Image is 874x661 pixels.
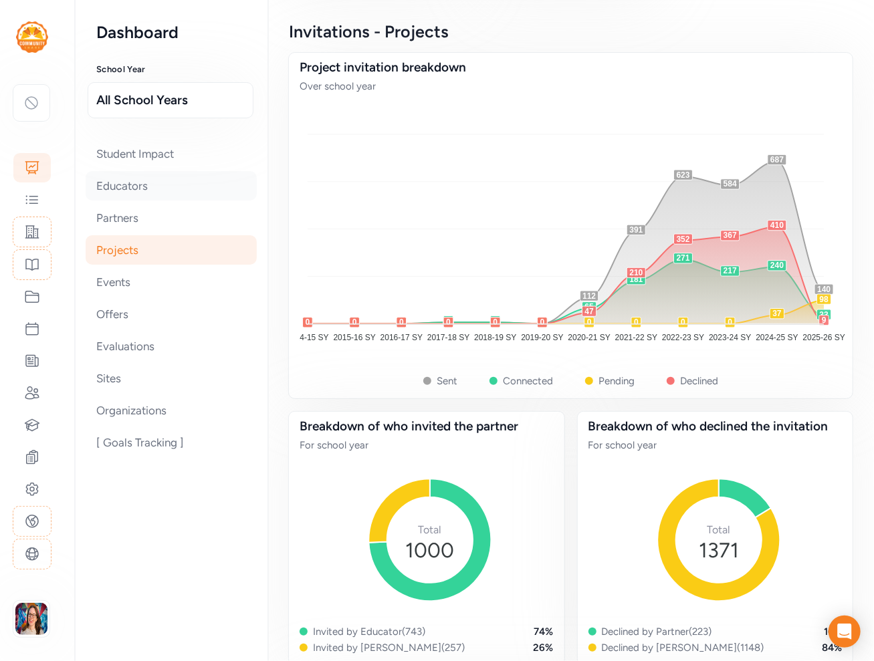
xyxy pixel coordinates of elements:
div: Declined by [PERSON_NAME] ( 1148 ) [602,641,764,654]
div: Partners [86,203,257,233]
button: All School Years [88,82,253,118]
tspan: 2022-23 SY [662,334,704,343]
h3: School Year [96,64,246,75]
span: All School Years [96,91,245,110]
div: 26 % [534,641,554,654]
div: For school year [588,438,843,452]
h3: Invitations - Projects [289,23,853,39]
tspan: 2016-17 SY [380,334,423,343]
tspan: 2025-26 SY [803,334,845,343]
div: Offers [86,299,257,329]
tspan: 2017-18 SY [427,334,469,343]
tspan: 2019-20 SY [521,334,563,343]
tspan: 2021-22 SY [615,334,657,343]
div: Student Impact [86,139,257,168]
div: Educators [86,171,257,201]
div: For school year [300,438,554,452]
div: Breakdown of who declined the invitation [588,417,843,436]
div: [ Goals Tracking ] [86,428,257,457]
tspan: 2020-21 SY [568,334,611,343]
tspan: 2023-24 SY [709,334,751,343]
div: 84 % [822,641,842,654]
img: logo [16,21,48,53]
div: Connected [503,374,553,388]
div: Organizations [86,396,257,425]
div: Events [86,267,257,297]
tspan: 2018-19 SY [474,334,516,343]
tspan: 2014-15 SY [286,334,328,343]
div: Sites [86,364,257,393]
div: Breakdown of who invited the partner [300,417,554,436]
div: Invited by [PERSON_NAME] ( 257 ) [313,641,465,654]
div: Open Intercom Messenger [829,616,861,648]
div: Invited by Educator ( 743 ) [313,625,425,638]
div: Declined by Partner ( 223 ) [602,625,712,638]
div: Declined [680,374,718,388]
h2: Dashboard [96,21,246,43]
div: Project invitation breakdown [300,58,842,77]
div: Evaluations [86,332,257,361]
tspan: 2024-25 SY [756,334,798,343]
div: Projects [86,235,257,265]
tspan: 2015-16 SY [334,334,376,343]
div: 74 % [534,625,554,638]
div: Sent [437,374,457,388]
div: Over school year [300,80,842,93]
div: 16 % [824,625,842,638]
div: Pending [598,374,635,388]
